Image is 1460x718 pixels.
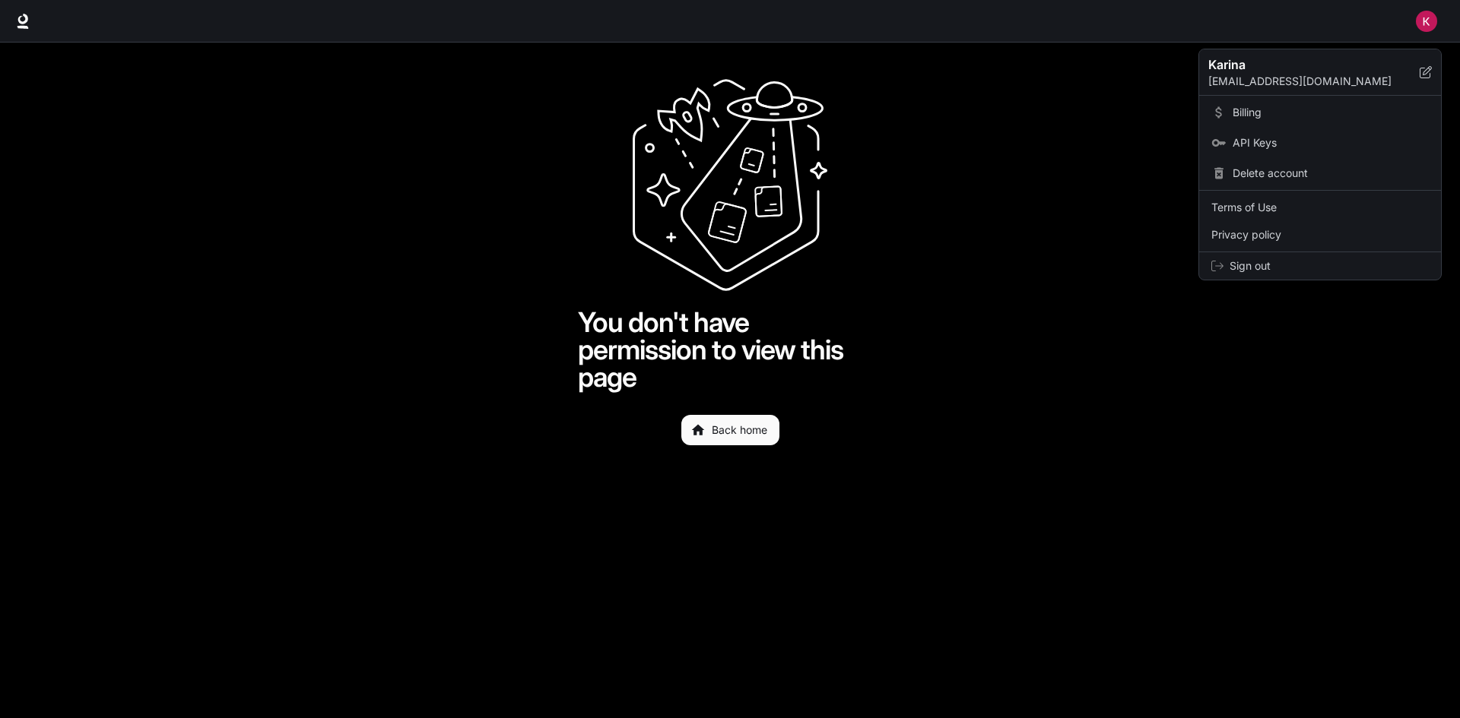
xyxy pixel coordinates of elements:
span: Privacy policy [1211,227,1429,242]
div: Karina[EMAIL_ADDRESS][DOMAIN_NAME] [1199,49,1441,96]
a: Terms of Use [1202,194,1438,221]
span: Billing [1233,105,1429,120]
div: Sign out [1199,252,1441,280]
span: API Keys [1233,135,1429,150]
a: Privacy policy [1202,221,1438,248]
p: [EMAIL_ADDRESS][DOMAIN_NAME] [1208,74,1420,89]
p: Karina [1208,55,1395,74]
span: Delete account [1233,166,1429,181]
a: Billing [1202,99,1438,126]
span: Sign out [1230,258,1429,274]
span: Terms of Use [1211,200,1429,215]
div: Delete account [1202,160,1438,187]
a: API Keys [1202,129,1438,157]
